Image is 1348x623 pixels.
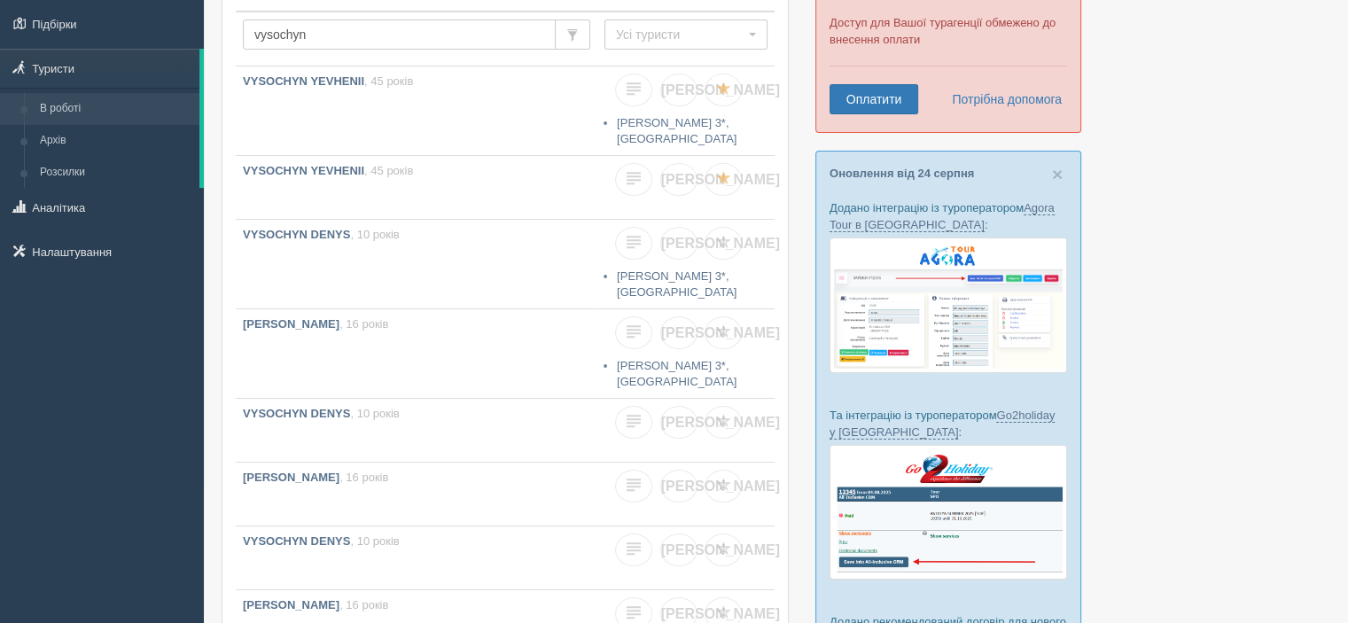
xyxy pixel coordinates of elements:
a: [PERSON_NAME], 16 років [236,309,597,389]
a: В роботі [32,93,199,125]
a: Архів [32,125,199,157]
span: [PERSON_NAME] [661,236,780,251]
span: , 16 років [339,598,388,611]
a: Оплатити [830,84,918,114]
span: , 10 років [350,407,399,420]
span: [PERSON_NAME] [661,542,780,557]
a: VYSOCHYN DENYS, 10 років [236,526,597,589]
b: VYSOCHYN DENYS [243,228,350,241]
span: [PERSON_NAME] [661,82,780,97]
a: VYSOCHYN DENYS, 10 років [236,220,597,300]
span: [PERSON_NAME] [661,606,780,621]
span: [PERSON_NAME] [661,325,780,340]
a: [PERSON_NAME], 16 років [236,463,597,526]
b: VYSOCHYN YEVHENII [243,164,364,177]
span: , 45 років [364,74,413,88]
img: go2holiday-bookings-crm-for-travel-agency.png [830,445,1067,579]
a: [PERSON_NAME] [660,227,697,260]
b: VYSOCHYN DENYS [243,534,350,548]
b: VYSOCHYN YEVHENII [243,74,364,88]
a: [PERSON_NAME] 3*, [GEOGRAPHIC_DATA] [617,269,736,300]
b: VYSOCHYN DENYS [243,407,350,420]
a: Потрібна допомога [940,84,1063,114]
span: , 10 років [350,534,399,548]
input: Пошук за ПІБ, паспортом або контактами [243,19,556,50]
a: [PERSON_NAME] [660,533,697,566]
a: [PERSON_NAME] 3*, [GEOGRAPHIC_DATA] [617,359,736,389]
button: Close [1052,165,1063,183]
span: Усі туристи [616,26,744,43]
b: [PERSON_NAME] [243,598,339,611]
p: Додано інтеграцію із туроператором : [830,199,1067,233]
span: , 16 років [339,317,388,331]
span: [PERSON_NAME] [661,415,780,430]
b: [PERSON_NAME] [243,471,339,484]
span: , 45 років [364,164,413,177]
a: VYSOCHYN YEVHENII, 45 років [236,156,597,219]
img: agora-tour-%D0%B7%D0%B0%D1%8F%D0%B2%D0%BA%D0%B8-%D1%81%D1%80%D0%BC-%D0%B4%D0%BB%D1%8F-%D1%82%D1%8... [830,238,1067,373]
span: , 10 років [350,228,399,241]
span: , 16 років [339,471,388,484]
a: VYSOCHYN YEVHENII, 45 років [236,66,597,146]
a: Розсилки [32,157,199,189]
a: VYSOCHYN DENYS, 10 років [236,399,597,462]
span: [PERSON_NAME] [661,479,780,494]
p: Та інтеграцію із туроператором : [830,407,1067,440]
span: × [1052,164,1063,184]
a: [PERSON_NAME] [660,316,697,349]
a: [PERSON_NAME] [660,470,697,502]
a: Agora Tour в [GEOGRAPHIC_DATA] [830,201,1055,232]
a: [PERSON_NAME] [660,74,697,106]
span: [PERSON_NAME] [661,172,780,187]
a: [PERSON_NAME] [660,406,697,439]
a: Оновлення від 24 серпня [830,167,974,180]
a: [PERSON_NAME] [660,163,697,196]
button: Усі туристи [604,19,768,50]
a: [PERSON_NAME] 3*, [GEOGRAPHIC_DATA] [617,116,736,146]
b: [PERSON_NAME] [243,317,339,331]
